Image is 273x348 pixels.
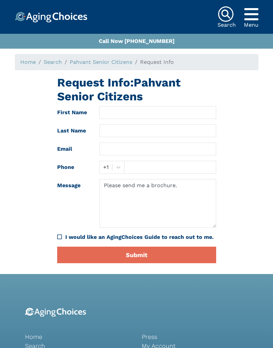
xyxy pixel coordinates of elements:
a: Call Now [PHONE_NUMBER] [99,38,175,44]
img: 9-logo.svg [25,308,86,317]
textarea: Please send me a brochure. [99,179,216,228]
div: Menu [244,22,258,28]
div: Popover trigger [244,6,258,22]
label: Last Name [52,124,94,137]
label: First Name [52,106,94,119]
nav: breadcrumb [15,54,258,70]
a: Press [142,332,248,341]
a: Home [20,59,36,65]
a: Home [25,332,132,341]
button: Submit [57,247,216,263]
img: Choice! [15,12,87,23]
span: Request Info [140,59,174,65]
a: Pahvant Senior Citizens [70,59,132,65]
label: Message [52,179,94,228]
div: I would like an AgingChoices Guide to reach out to me. [57,233,216,241]
a: Search [44,59,62,65]
div: I would like an AgingChoices Guide to reach out to me. [65,233,216,241]
label: Email [52,143,94,155]
img: search-icon.svg [218,6,234,22]
label: Phone [52,161,94,174]
div: Search [218,22,236,28]
h1: Request Info: Pahvant Senior Citizens [57,76,216,103]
